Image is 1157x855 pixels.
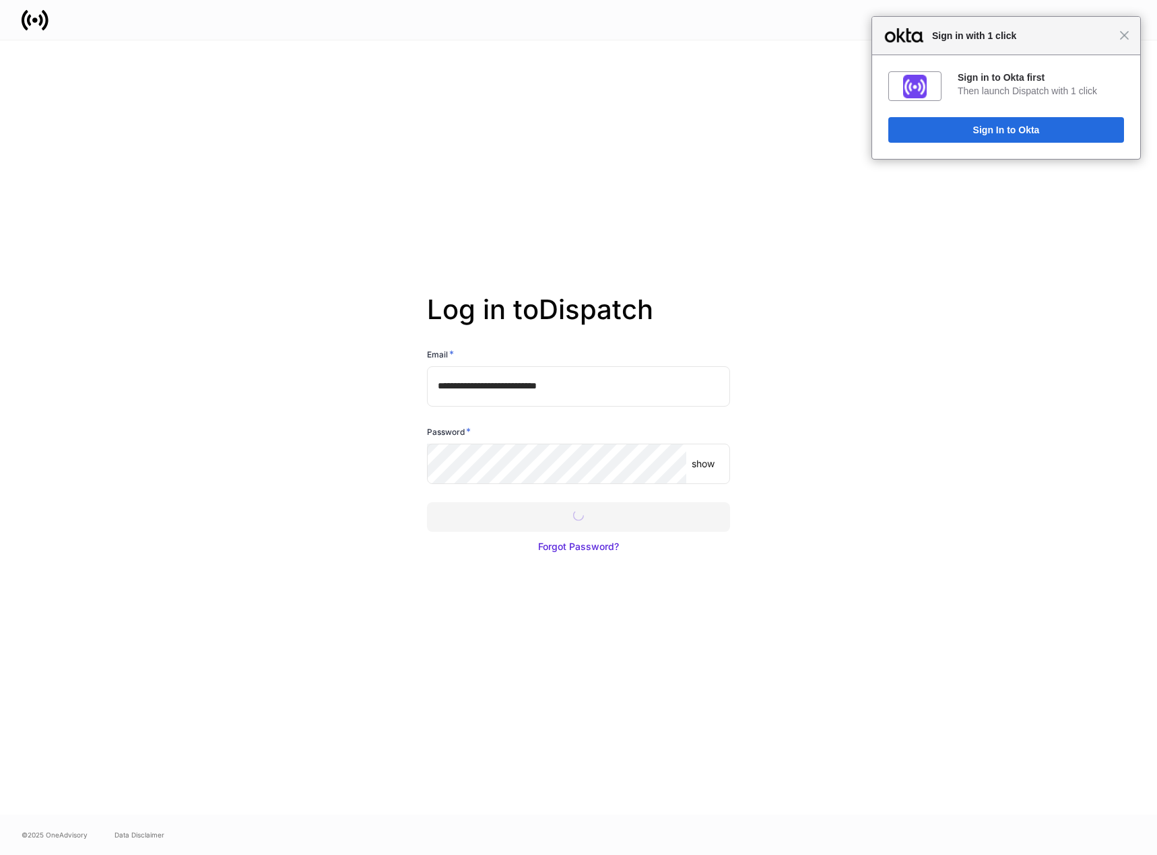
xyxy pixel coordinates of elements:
span: Close [1119,30,1129,40]
button: Sign In to Okta [888,117,1124,143]
div: Then launch Dispatch with 1 click [958,85,1124,97]
div: Sign in to Okta first [958,71,1124,83]
img: fs01jxrofoggULhDH358 [903,75,927,98]
span: Sign in with 1 click [925,28,1119,44]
